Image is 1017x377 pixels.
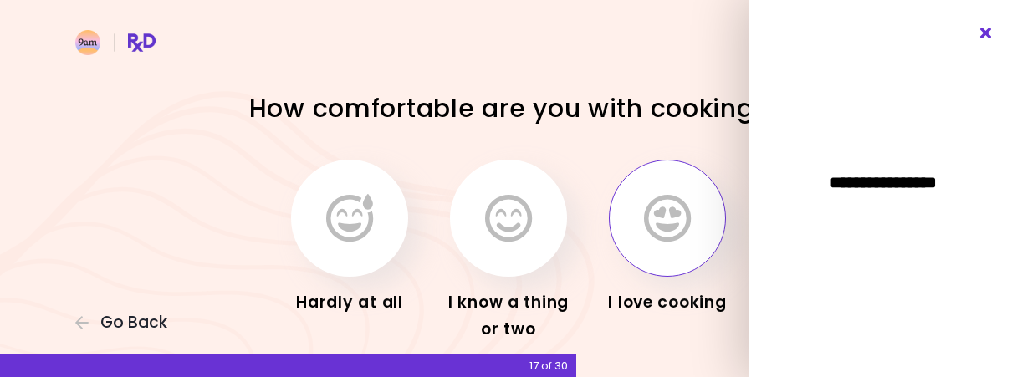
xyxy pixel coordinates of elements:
[75,313,176,332] button: Go Back
[216,92,801,125] h1: How comfortable are you with cooking?
[100,313,167,332] span: Go Back
[979,28,994,39] i: Close
[75,30,156,55] img: RxDiet
[283,289,417,316] div: Hardly at all
[442,289,575,343] div: I know a thing or two
[600,289,734,316] div: I love cooking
